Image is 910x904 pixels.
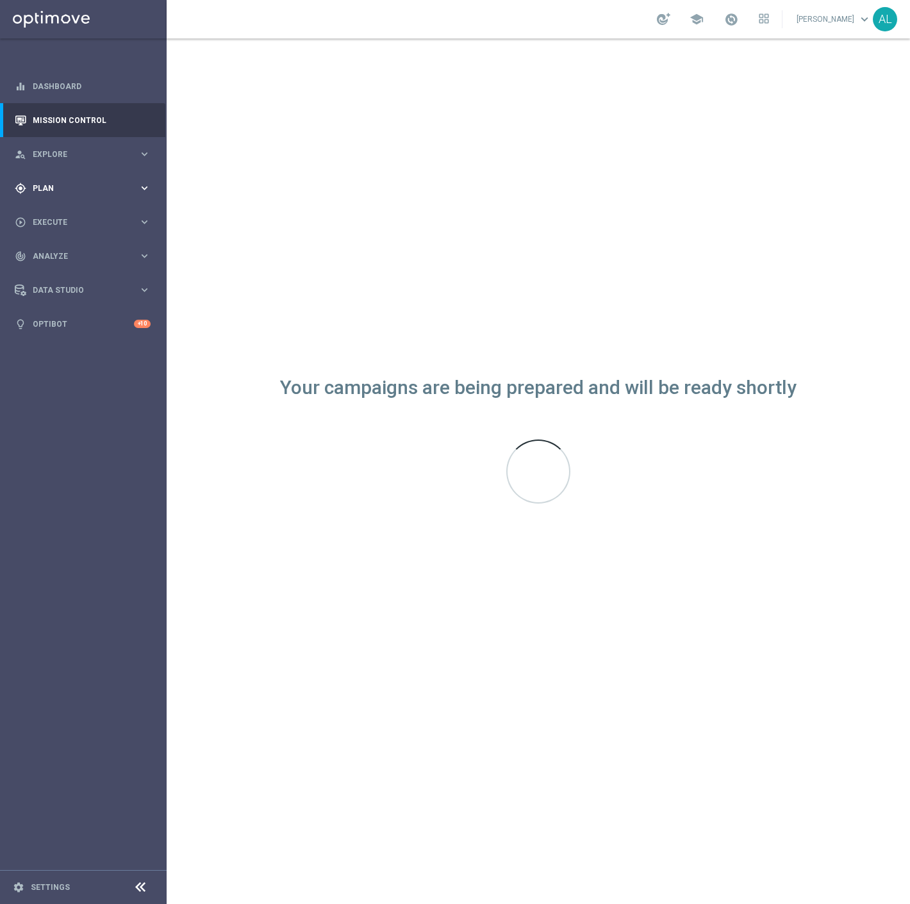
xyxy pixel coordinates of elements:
[15,69,151,103] div: Dashboard
[14,115,151,126] button: Mission Control
[33,307,134,341] a: Optibot
[134,320,151,328] div: +10
[795,10,873,29] a: [PERSON_NAME]keyboard_arrow_down
[14,285,151,295] button: Data Studio keyboard_arrow_right
[15,149,138,160] div: Explore
[15,217,138,228] div: Execute
[873,7,897,31] div: AL
[33,103,151,137] a: Mission Control
[14,217,151,227] button: play_circle_outline Execute keyboard_arrow_right
[138,284,151,296] i: keyboard_arrow_right
[15,149,26,160] i: person_search
[15,103,151,137] div: Mission Control
[690,12,704,26] span: school
[13,882,24,893] i: settings
[14,81,151,92] button: equalizer Dashboard
[15,318,26,330] i: lightbulb
[15,217,26,228] i: play_circle_outline
[15,307,151,341] div: Optibot
[14,149,151,160] button: person_search Explore keyboard_arrow_right
[33,69,151,103] a: Dashboard
[138,250,151,262] i: keyboard_arrow_right
[31,883,70,891] a: Settings
[15,183,26,194] i: gps_fixed
[33,151,138,158] span: Explore
[138,182,151,194] i: keyboard_arrow_right
[33,218,138,226] span: Execute
[14,251,151,261] button: track_changes Analyze keyboard_arrow_right
[138,216,151,228] i: keyboard_arrow_right
[15,183,138,194] div: Plan
[280,382,797,393] div: Your campaigns are being prepared and will be ready shortly
[15,81,26,92] i: equalizer
[14,183,151,193] button: gps_fixed Plan keyboard_arrow_right
[857,12,872,26] span: keyboard_arrow_down
[33,252,138,260] span: Analyze
[15,251,138,262] div: Analyze
[15,251,26,262] i: track_changes
[14,319,151,329] button: lightbulb Optibot +10
[138,148,151,160] i: keyboard_arrow_right
[15,284,138,296] div: Data Studio
[33,185,138,192] span: Plan
[33,286,138,294] span: Data Studio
